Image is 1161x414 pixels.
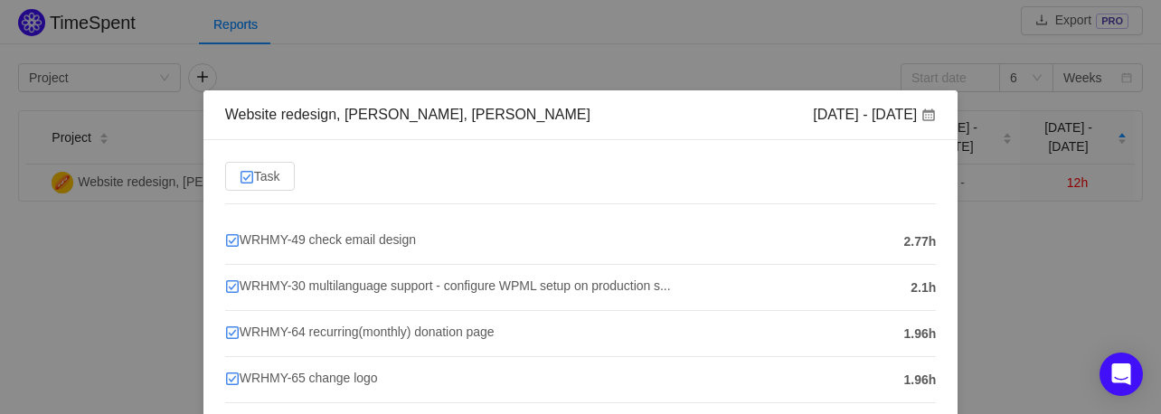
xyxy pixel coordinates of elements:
[225,371,378,385] span: WRHMY-65 change logo
[903,371,936,390] span: 1.96h
[225,279,240,294] img: 10318
[225,233,240,248] img: 10318
[225,325,240,340] img: 10318
[225,105,590,125] div: Website redesign, [PERSON_NAME], [PERSON_NAME]
[225,278,671,293] span: WRHMY-30 multilanguage support - configure WPML setup on production s...
[911,278,936,297] span: 2.1h
[240,170,254,184] img: 10318
[903,325,936,343] span: 1.96h
[813,105,936,125] div: [DATE] - [DATE]
[225,232,416,247] span: WRHMY-49 check email design
[903,232,936,251] span: 2.77h
[240,169,280,183] span: Task
[225,372,240,386] img: 10318
[1100,353,1143,396] div: Open Intercom Messenger
[225,325,495,339] span: WRHMY-64 recurring(monthly) donation page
